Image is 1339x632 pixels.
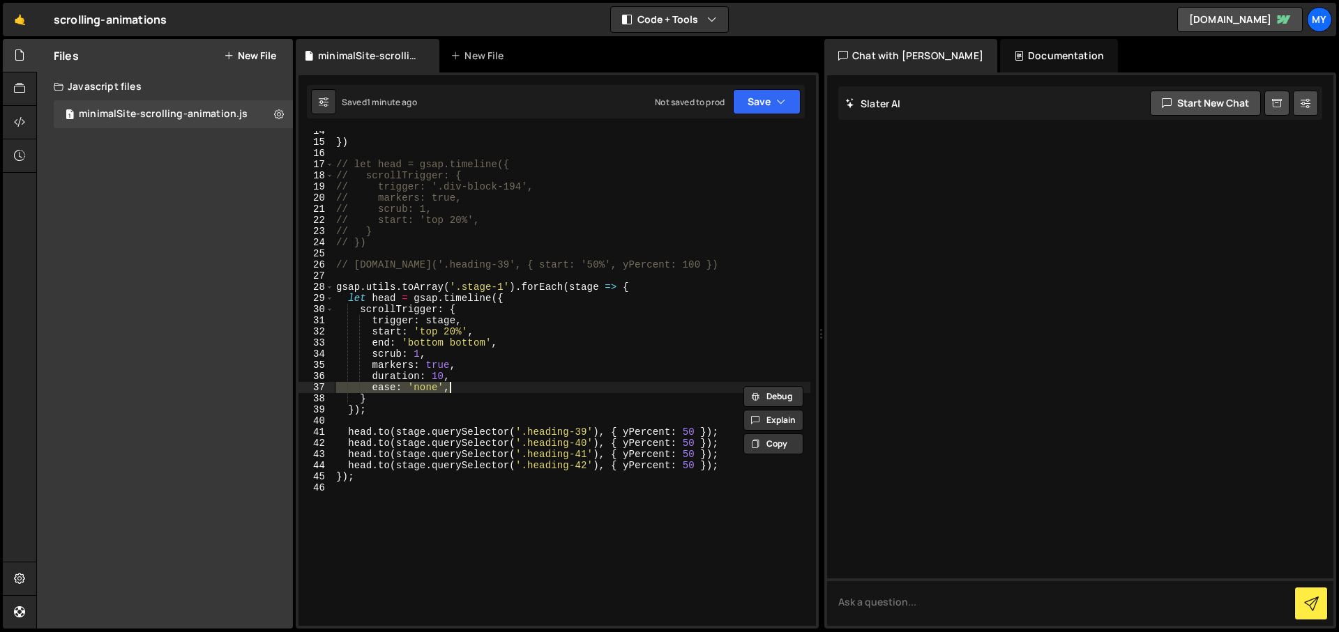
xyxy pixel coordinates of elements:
[845,97,901,110] h2: Slater AI
[298,181,334,192] div: 19
[298,426,334,438] div: 41
[298,449,334,460] div: 43
[298,382,334,393] div: 37
[298,415,334,426] div: 40
[824,39,997,72] div: Chat with [PERSON_NAME]
[1000,39,1118,72] div: Documentation
[298,159,334,170] div: 17
[298,282,334,293] div: 28
[298,460,334,471] div: 44
[342,96,417,108] div: Saved
[1150,91,1261,116] button: Start new chat
[298,170,334,181] div: 18
[298,360,334,371] div: 35
[298,293,334,304] div: 29
[298,215,334,226] div: 22
[451,49,509,63] div: New File
[298,203,334,215] div: 21
[79,108,248,121] div: minimalSite-scrolling-animation.js
[298,371,334,382] div: 36
[318,49,423,63] div: minimalSite-scrolling-animation.js
[54,48,79,63] h2: Files
[298,270,334,282] div: 27
[66,110,74,121] span: 1
[298,304,334,315] div: 30
[298,192,334,203] div: 20
[298,237,334,248] div: 24
[655,96,725,108] div: Not saved to prod
[298,404,334,415] div: 39
[298,482,334,493] div: 46
[743,410,803,431] button: Explain
[298,471,334,482] div: 45
[298,393,334,404] div: 38
[224,50,276,61] button: New File
[54,100,293,128] div: 16921/46333.js
[298,348,334,360] div: 34
[298,137,334,148] div: 15
[298,148,334,159] div: 16
[1177,7,1303,32] a: [DOMAIN_NAME]
[37,72,293,100] div: Javascript files
[298,315,334,326] div: 31
[298,337,334,348] div: 33
[367,96,417,108] div: 1 minute ago
[298,226,334,237] div: 23
[743,386,803,407] button: Debug
[54,11,167,28] div: scrolling-animations
[1307,7,1332,32] a: My
[3,3,37,36] a: 🤙
[743,433,803,454] button: Copy
[298,259,334,270] div: 26
[733,89,801,114] button: Save
[298,438,334,449] div: 42
[611,7,728,32] button: Code + Tools
[298,326,334,337] div: 32
[298,248,334,259] div: 25
[298,125,334,137] div: 14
